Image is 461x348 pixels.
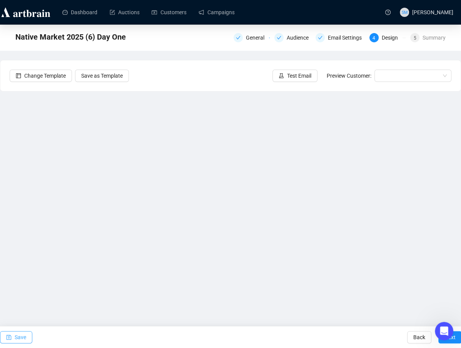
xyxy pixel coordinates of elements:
a: Customers [152,2,186,22]
span: 5 [413,35,416,41]
span: check [318,35,322,40]
div: Design [382,33,403,42]
div: General [234,33,270,42]
div: 4Design [369,33,406,42]
iframe: Intercom live chat [435,322,453,340]
button: Back [407,331,431,343]
a: Campaigns [199,2,234,22]
span: save [6,335,12,340]
span: Native Market 2025 (6) Day One [15,31,126,43]
span: question-circle [385,10,391,15]
span: Save [15,326,26,348]
span: Test Email [287,72,311,80]
span: layout [16,73,21,78]
div: Audience [274,33,311,42]
div: Email Settings [328,33,366,42]
button: Change Template [10,70,72,82]
span: check [236,35,241,40]
div: Summary [423,33,446,42]
span: SM [401,9,407,15]
span: experiment [279,73,284,78]
span: 4 [372,35,375,41]
div: Email Settings [316,33,365,42]
a: Dashboard [62,2,97,22]
span: Back [413,326,425,348]
a: Auctions [110,2,139,22]
span: Save as Template [81,72,123,80]
span: check [277,35,281,40]
span: Preview Customer: [327,73,371,79]
span: [PERSON_NAME] [412,9,453,15]
div: Audience [287,33,313,42]
div: 5Summary [410,33,446,42]
span: Change Template [24,72,66,80]
div: General [246,33,269,42]
button: Test Email [272,70,317,82]
button: Save as Template [75,70,129,82]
